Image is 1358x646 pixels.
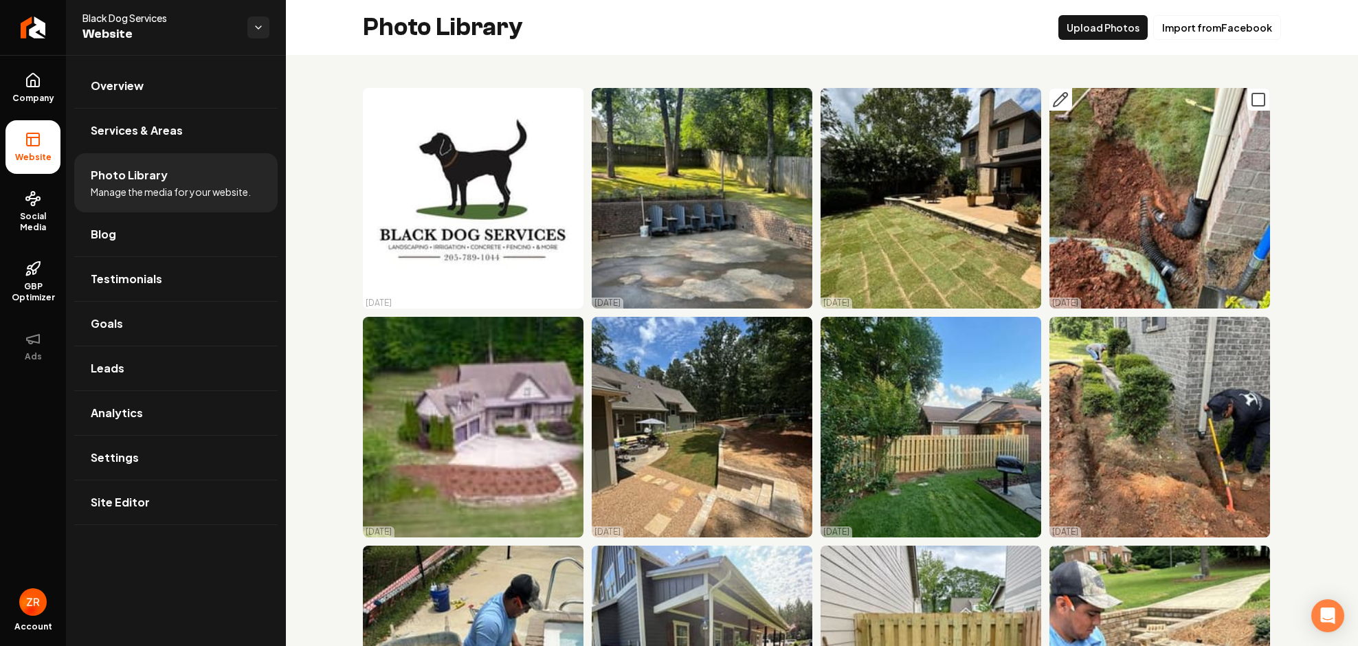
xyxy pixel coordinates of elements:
[91,494,150,511] span: Site Editor
[5,61,60,115] a: Company
[91,122,183,139] span: Services & Areas
[91,226,116,243] span: Blog
[10,152,57,163] span: Website
[592,317,812,537] img: Modern home exterior with landscaped yard, patio, and tree-lined surroundings.
[82,25,236,44] span: Website
[91,185,251,199] span: Manage the media for your website.
[1311,599,1344,632] div: Open Intercom Messenger
[91,405,143,421] span: Analytics
[74,257,278,301] a: Testimonials
[14,621,52,632] span: Account
[91,449,139,466] span: Settings
[1049,88,1270,309] img: Drainage system installation with excavated soil and tools near a brick wall.
[74,436,278,480] a: Settings
[1052,526,1078,537] p: [DATE]
[823,298,849,309] p: [DATE]
[74,302,278,346] a: Goals
[363,14,523,41] h2: Photo Library
[74,346,278,390] a: Leads
[1049,317,1270,537] img: Workers digging a trench near a house for landscaping or drainage installation.
[19,351,47,362] span: Ads
[7,93,60,104] span: Company
[821,88,1041,309] img: Backyard with new sod installation, stone patio, and a cozy seating area under blue sky.
[19,588,47,616] img: Zach Rucker
[5,211,60,233] span: Social Media
[363,88,583,309] img: Logo of Black Dog Services featuring a silhouette of a dog with landscaping and services details.
[5,281,60,303] span: GBP Optimizer
[592,88,812,309] img: Cozy outdoor seating area with Adirondack chairs in a serene, wooded backyard setting.
[74,480,278,524] a: Site Editor
[91,315,123,332] span: Goals
[363,317,583,537] img: Aerial view of a beautiful stone house surrounded by lush greenery and landscaping.
[1058,15,1148,40] button: Upload Photos
[21,16,46,38] img: Rebolt Logo
[74,212,278,256] a: Blog
[1052,298,1078,309] p: [DATE]
[91,360,124,377] span: Leads
[594,298,621,309] p: [DATE]
[91,271,162,287] span: Testimonials
[5,179,60,244] a: Social Media
[823,526,849,537] p: [DATE]
[366,526,392,537] p: [DATE]
[821,317,1041,537] img: Backyard view with a wooden fence, lush green lawn, and a grill on the patio under blue skies.
[19,588,47,616] button: Open user button
[5,320,60,373] button: Ads
[91,167,168,183] span: Photo Library
[594,526,621,537] p: [DATE]
[74,109,278,153] a: Services & Areas
[82,11,236,25] span: Black Dog Services
[366,298,392,309] p: [DATE]
[74,391,278,435] a: Analytics
[74,64,278,108] a: Overview
[91,78,144,94] span: Overview
[1153,15,1281,40] button: Import fromFacebook
[5,249,60,314] a: GBP Optimizer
